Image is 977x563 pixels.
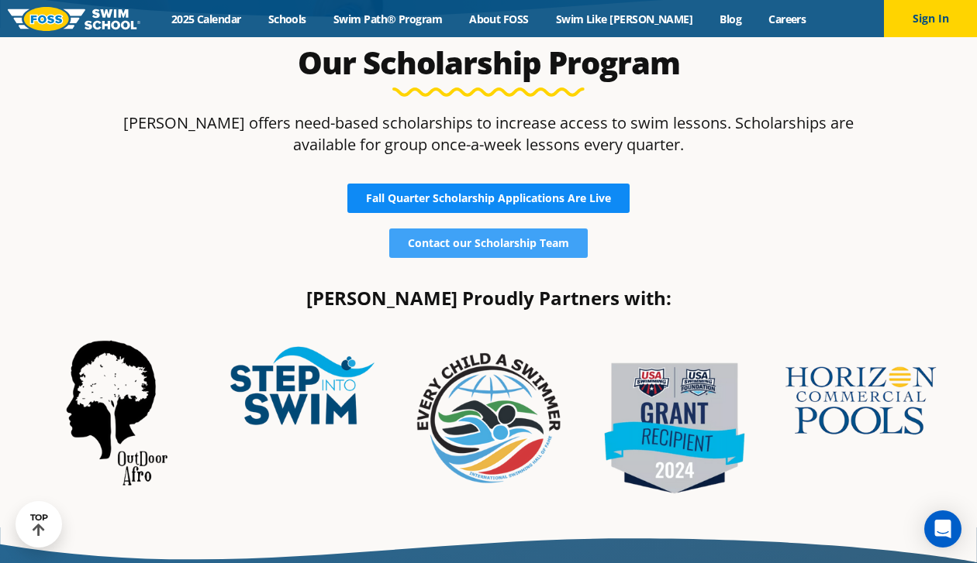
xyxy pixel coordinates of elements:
[542,12,706,26] a: Swim Like [PERSON_NAME]
[389,228,588,258] a: Contact our Scholarship Team
[755,12,820,26] a: Careers
[456,12,543,26] a: About FOSS
[366,193,611,204] span: Fall Quarter Scholarship Applications Are Live
[408,238,569,249] span: Contact our Scholarship Team
[347,184,630,213] a: Fall Quarter Scholarship Applications Are Live
[8,7,140,31] img: FOSS Swim School Logo
[924,510,961,548] div: Open Intercom Messenger
[31,289,946,307] h4: [PERSON_NAME] Proudly Partners with:
[123,44,854,81] h2: Our Scholarship Program
[30,513,48,537] div: TOP
[319,12,455,26] a: Swim Path® Program
[706,12,755,26] a: Blog
[157,12,254,26] a: 2025 Calendar
[254,12,319,26] a: Schools
[123,112,854,156] p: [PERSON_NAME] offers need-based scholarships to increase access to swim lessons. Scholarships are...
